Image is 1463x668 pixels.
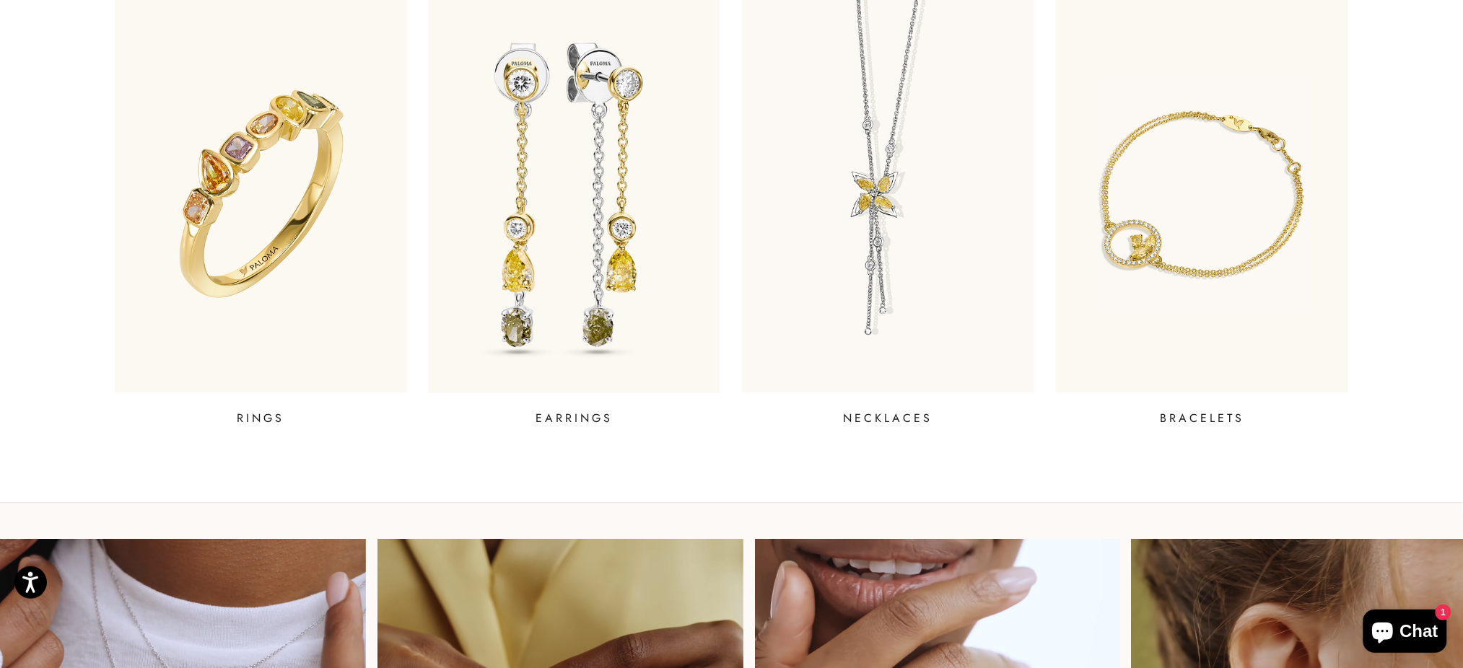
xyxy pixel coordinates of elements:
[536,410,613,428] p: EARRINGS
[844,410,933,428] p: NECKLACES
[237,410,284,428] p: RINGS
[1359,610,1451,656] inbox-online-store-chat: Shopify online store chat
[1160,410,1244,428] p: BRACELETS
